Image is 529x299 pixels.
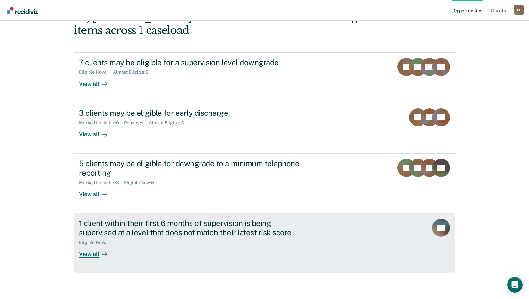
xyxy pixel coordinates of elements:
[79,159,304,177] div: 5 clients may be eligible for downgrade to a minimum telephone reporting
[507,277,523,293] div: Open Intercom Messenger
[149,120,189,126] div: Almost Eligible : 3
[74,11,379,37] div: Hi, [PERSON_NAME]. We’ve found some outstanding items across 1 caseload
[514,5,524,15] div: M
[113,69,153,75] div: Almost Eligible : 6
[79,240,113,245] div: Eligible Now : 1
[7,7,38,14] img: Recidiviz
[79,69,113,75] div: Eligible Now : 1
[79,180,124,186] div: Marked Ineligible : 3
[79,219,304,237] div: 1 client within their first 6 months of supervision is being supervised at a level that does not ...
[514,5,524,15] button: Profile dropdown button
[79,245,115,258] div: View all
[79,58,304,67] div: 7 clients may be eligible for a supervision level downgrade
[79,185,115,198] div: View all
[124,120,149,126] div: Pending : 1
[79,125,115,138] div: View all
[74,52,455,103] a: 7 clients may be eligible for a supervision level downgradeEligible Now:1Almost Eligible:6View all
[74,154,455,213] a: 5 clients may be eligible for downgrade to a minimum telephone reportingMarked Ineligible:3Eligib...
[79,75,115,87] div: View all
[79,120,124,126] div: Marked Ineligible : 9
[124,180,159,186] div: Eligible Now : 5
[74,103,455,154] a: 3 clients may be eligible for early dischargeMarked Ineligible:9Pending:1Almost Eligible:3View all
[74,213,455,273] a: 1 client within their first 6 months of supervision is being supervised at a level that does not ...
[79,108,304,118] div: 3 clients may be eligible for early discharge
